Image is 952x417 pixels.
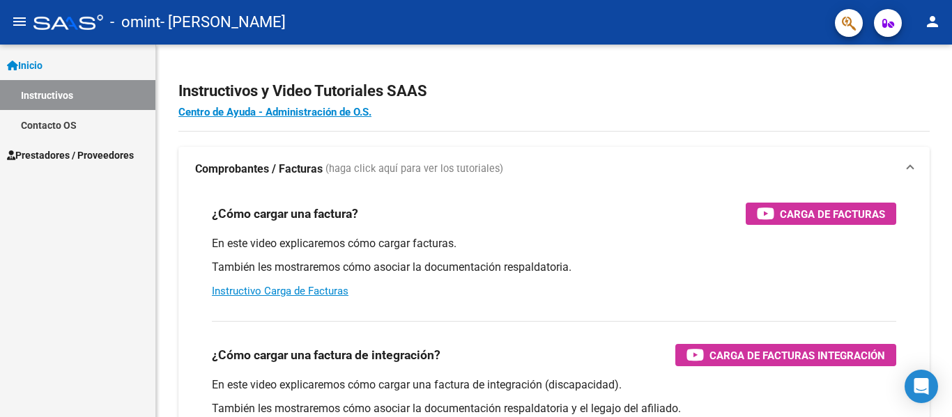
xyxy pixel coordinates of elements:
[325,162,503,177] span: (haga click aquí para ver los tutoriales)
[675,344,896,366] button: Carga de Facturas Integración
[195,162,323,177] strong: Comprobantes / Facturas
[212,236,896,251] p: En este video explicaremos cómo cargar facturas.
[178,147,930,191] mat-expansion-panel-header: Comprobantes / Facturas (haga click aquí para ver los tutoriales)
[212,345,440,365] h3: ¿Cómo cargar una factura de integración?
[7,148,134,163] span: Prestadores / Proveedores
[178,106,371,118] a: Centro de Ayuda - Administración de O.S.
[905,370,938,403] div: Open Intercom Messenger
[212,260,896,275] p: También les mostraremos cómo asociar la documentación respaldatoria.
[178,78,930,104] h2: Instructivos y Video Tutoriales SAAS
[11,13,28,30] mat-icon: menu
[746,203,896,225] button: Carga de Facturas
[7,58,43,73] span: Inicio
[212,377,896,393] p: En este video explicaremos cómo cargar una factura de integración (discapacidad).
[924,13,941,30] mat-icon: person
[160,7,286,38] span: - [PERSON_NAME]
[780,205,885,223] span: Carga de Facturas
[212,285,348,297] a: Instructivo Carga de Facturas
[212,204,358,223] h3: ¿Cómo cargar una factura?
[709,347,885,364] span: Carga de Facturas Integración
[110,7,160,38] span: - omint
[212,401,896,416] p: También les mostraremos cómo asociar la documentación respaldatoria y el legajo del afiliado.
